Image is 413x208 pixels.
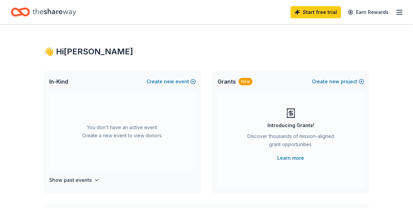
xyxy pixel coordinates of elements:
[49,77,68,86] span: In-Kind
[239,78,252,85] div: New
[49,92,196,171] div: You don't have an active event. Create a new event to view donors.
[277,154,304,162] a: Learn more
[267,121,314,129] div: Introducing Grants!
[245,132,337,151] div: Discover thousands of mission-aligned grant opportunities.
[290,6,341,18] a: Start free trial
[147,77,196,86] button: Createnewevent
[344,6,393,18] a: Earn Rewards
[329,77,339,86] span: new
[49,176,92,184] h4: Show past events
[11,4,76,20] a: Home
[49,176,99,184] button: Show past events
[164,77,174,86] span: new
[44,46,370,57] div: 👋 Hi [PERSON_NAME]
[218,77,236,86] span: Grants
[312,77,364,86] button: Createnewproject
